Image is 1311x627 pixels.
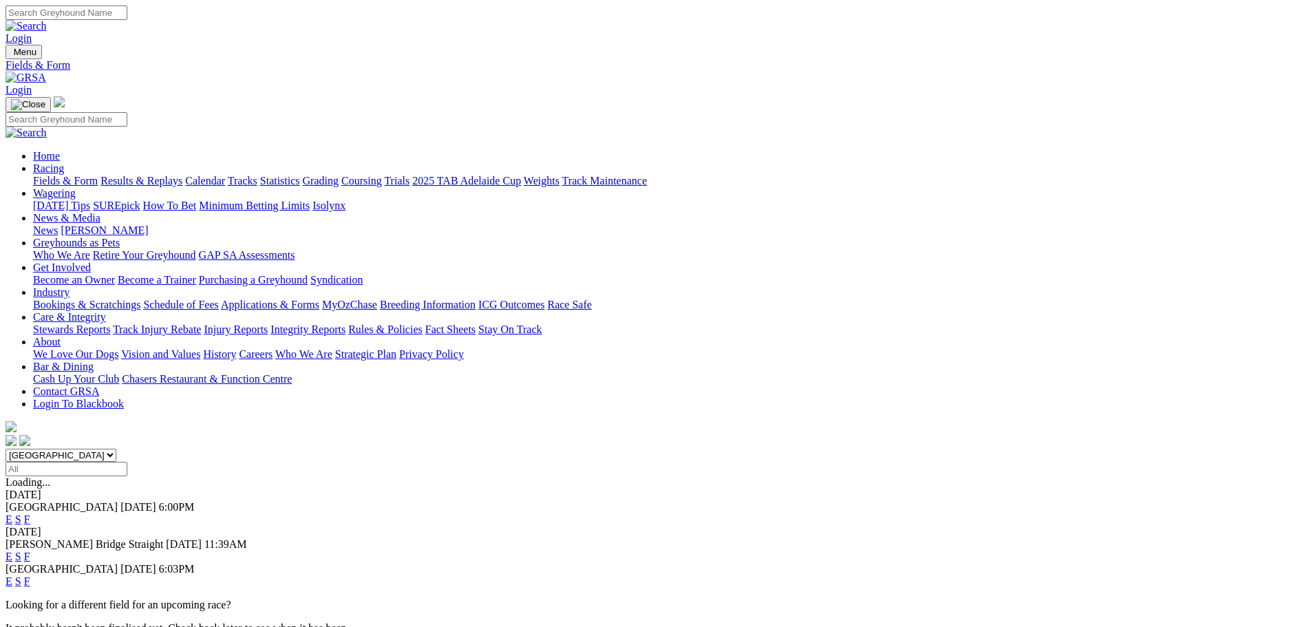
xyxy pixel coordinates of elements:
a: Login [6,32,32,44]
img: logo-grsa-white.png [6,421,17,432]
a: Industry [33,286,70,298]
span: 6:00PM [159,501,195,513]
div: Wagering [33,200,1305,212]
a: Care & Integrity [33,311,106,323]
a: Syndication [310,274,363,286]
img: facebook.svg [6,435,17,446]
img: twitter.svg [19,435,30,446]
a: Integrity Reports [270,323,345,335]
span: 6:03PM [159,563,195,575]
div: [DATE] [6,526,1305,538]
span: Loading... [6,476,50,488]
a: S [15,575,21,587]
span: [DATE] [120,501,156,513]
a: We Love Our Dogs [33,348,118,360]
a: Injury Reports [204,323,268,335]
a: Minimum Betting Limits [199,200,310,211]
a: Privacy Policy [399,348,464,360]
a: F [24,551,30,562]
div: [DATE] [6,489,1305,501]
a: Fields & Form [33,175,98,187]
a: F [24,575,30,587]
span: 11:39AM [204,538,247,550]
a: Strategic Plan [335,348,396,360]
a: ICG Outcomes [478,299,544,310]
a: How To Bet [143,200,197,211]
a: SUREpick [93,200,140,211]
a: Track Maintenance [562,175,647,187]
a: Breeding Information [380,299,476,310]
button: Toggle navigation [6,45,42,59]
a: News [33,224,58,236]
a: Who We Are [275,348,332,360]
a: F [24,513,30,525]
a: Chasers Restaurant & Function Centre [122,373,292,385]
a: Who We Are [33,249,90,261]
span: [DATE] [166,538,202,550]
div: Greyhounds as Pets [33,249,1305,262]
div: Racing [33,175,1305,187]
a: 2025 TAB Adelaide Cup [412,175,521,187]
span: [PERSON_NAME] Bridge Straight [6,538,163,550]
a: Track Injury Rebate [113,323,201,335]
a: Statistics [260,175,300,187]
a: Calendar [185,175,225,187]
a: GAP SA Assessments [199,249,295,261]
div: About [33,348,1305,361]
a: History [203,348,236,360]
a: Vision and Values [121,348,200,360]
div: Industry [33,299,1305,311]
p: Looking for a different field for an upcoming race? [6,599,1305,611]
input: Search [6,6,127,20]
a: Careers [239,348,273,360]
a: Greyhounds as Pets [33,237,120,248]
a: Stewards Reports [33,323,110,335]
a: Retire Your Greyhound [93,249,196,261]
a: News & Media [33,212,100,224]
a: Bar & Dining [33,361,94,372]
a: Cash Up Your Club [33,373,119,385]
a: Become an Owner [33,274,115,286]
a: About [33,336,61,348]
span: [GEOGRAPHIC_DATA] [6,501,118,513]
a: Results & Replays [100,175,182,187]
div: News & Media [33,224,1305,237]
img: Search [6,127,47,139]
a: Login [6,84,32,96]
a: Trials [384,175,409,187]
a: Fields & Form [6,59,1305,72]
span: [GEOGRAPHIC_DATA] [6,563,118,575]
a: Applications & Forms [221,299,319,310]
a: E [6,513,12,525]
a: Race Safe [547,299,591,310]
a: Fact Sheets [425,323,476,335]
img: Search [6,20,47,32]
a: S [15,513,21,525]
a: Wagering [33,187,76,199]
a: Weights [524,175,559,187]
img: Close [11,99,45,110]
a: S [15,551,21,562]
span: Menu [14,47,36,57]
a: Bookings & Scratchings [33,299,140,310]
a: Home [33,150,60,162]
a: E [6,575,12,587]
div: Care & Integrity [33,323,1305,336]
img: logo-grsa-white.png [54,96,65,107]
a: Isolynx [312,200,345,211]
div: Bar & Dining [33,373,1305,385]
a: Become a Trainer [118,274,196,286]
a: E [6,551,12,562]
div: Get Involved [33,274,1305,286]
a: Get Involved [33,262,91,273]
button: Toggle navigation [6,97,51,112]
a: [PERSON_NAME] [61,224,148,236]
a: Coursing [341,175,382,187]
a: Racing [33,162,64,174]
a: Login To Blackbook [33,398,124,410]
input: Select date [6,462,127,476]
a: MyOzChase [322,299,377,310]
a: Tracks [228,175,257,187]
a: Stay On Track [478,323,542,335]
